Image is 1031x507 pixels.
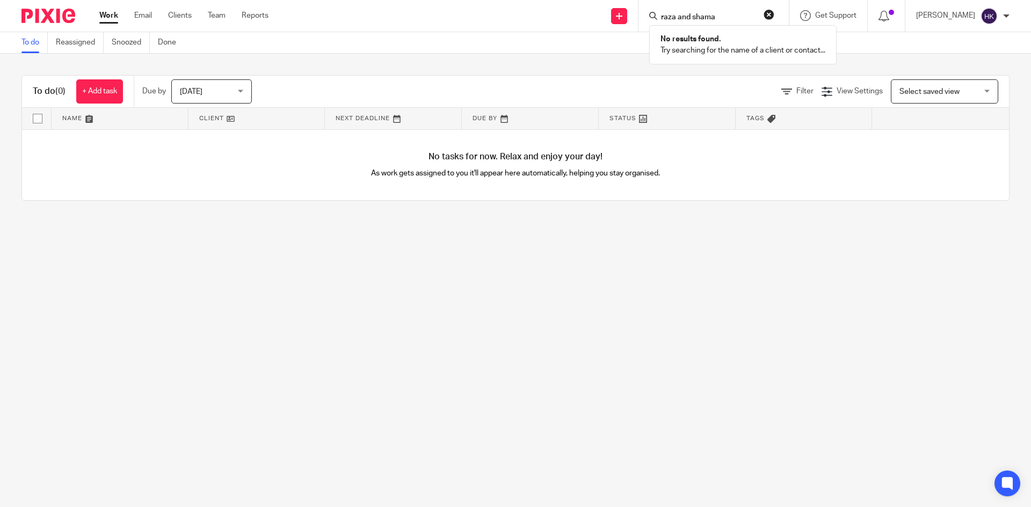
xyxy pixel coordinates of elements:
p: Due by [142,86,166,97]
a: Email [134,10,152,21]
a: + Add task [76,79,123,104]
a: Done [158,32,184,53]
span: View Settings [837,87,883,95]
a: Team [208,10,226,21]
span: Filter [796,87,814,95]
h1: To do [33,86,66,97]
span: Get Support [815,12,856,19]
h4: No tasks for now. Relax and enjoy your day! [22,151,1009,163]
span: Select saved view [899,88,960,95]
button: Clear [764,9,774,20]
span: [DATE] [180,88,202,95]
a: Snoozed [112,32,150,53]
a: Reports [242,10,268,21]
a: Clients [168,10,192,21]
p: As work gets assigned to you it'll appear here automatically, helping you stay organised. [269,168,763,179]
img: Pixie [21,9,75,23]
span: (0) [55,87,66,95]
a: To do [21,32,48,53]
input: Search [660,13,757,23]
p: [PERSON_NAME] [916,10,975,21]
span: Tags [746,115,765,121]
img: svg%3E [981,8,998,25]
a: Work [99,10,118,21]
a: Reassigned [56,32,104,53]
